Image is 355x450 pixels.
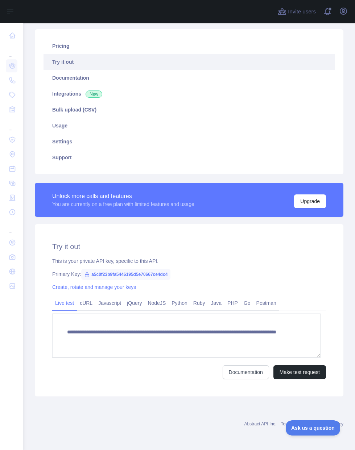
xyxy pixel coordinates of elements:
span: a5c0f23b9fa5446195d5e70667ce4dc4 [81,269,170,280]
a: Go [241,297,253,309]
a: jQuery [124,297,145,309]
a: Javascript [95,297,124,309]
a: Documentation [44,70,335,86]
button: Invite users [276,6,317,17]
a: Support [44,150,335,165]
a: Create, rotate and manage your keys [52,284,136,290]
div: ... [6,117,17,132]
a: NodeJS [145,297,169,309]
span: Invite users [288,8,316,16]
a: Live test [52,297,77,309]
a: Python [169,297,190,309]
a: Usage [44,118,335,134]
a: Integrations New [44,86,335,102]
a: Try it out [44,54,335,70]
a: Settings [44,134,335,150]
div: This is your private API key, specific to this API. [52,257,326,265]
a: cURL [77,297,95,309]
a: Terms of service [281,421,312,426]
a: PHP [224,297,241,309]
a: Documentation [223,365,269,379]
a: Bulk upload (CSV) [44,102,335,118]
a: Abstract API Inc. [244,421,277,426]
a: Java [208,297,225,309]
a: Ruby [190,297,208,309]
div: Unlock more calls and features [52,192,194,201]
button: Make test request [273,365,326,379]
div: Primary Key: [52,270,326,278]
span: New [86,91,102,98]
button: Upgrade [294,194,326,208]
a: Pricing [44,38,335,54]
a: Postman [253,297,279,309]
div: ... [6,43,17,58]
div: ... [6,220,17,235]
iframe: Toggle Customer Support [286,420,340,436]
h2: Try it out [52,241,326,252]
div: You are currently on a free plan with limited features and usage [52,201,194,208]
